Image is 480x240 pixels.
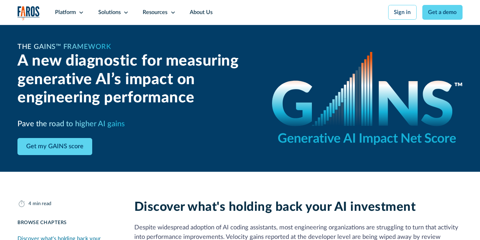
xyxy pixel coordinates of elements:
[272,52,463,145] img: GAINS - the Generative AI Impact Net Score logo
[17,6,40,20] img: Logo of the analytics and reporting company Faros.
[98,8,121,17] div: Solutions
[143,8,167,17] div: Resources
[17,219,118,226] div: Browse Chapters
[17,118,125,130] h3: Pave the road to higher AI gains
[422,5,463,20] a: Get a demo
[55,8,76,17] div: Platform
[17,6,40,20] a: home
[17,138,92,155] a: Get my GAINS score
[388,5,417,20] a: Sign in
[17,52,255,107] h2: A new diagnostic for measuring generative AI’s impact on engineering performance
[33,200,51,207] div: min read
[134,199,463,215] h2: Discover what's holding back your AI investment
[17,42,111,52] h1: The GAINS™ Framework
[28,200,31,207] div: 4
